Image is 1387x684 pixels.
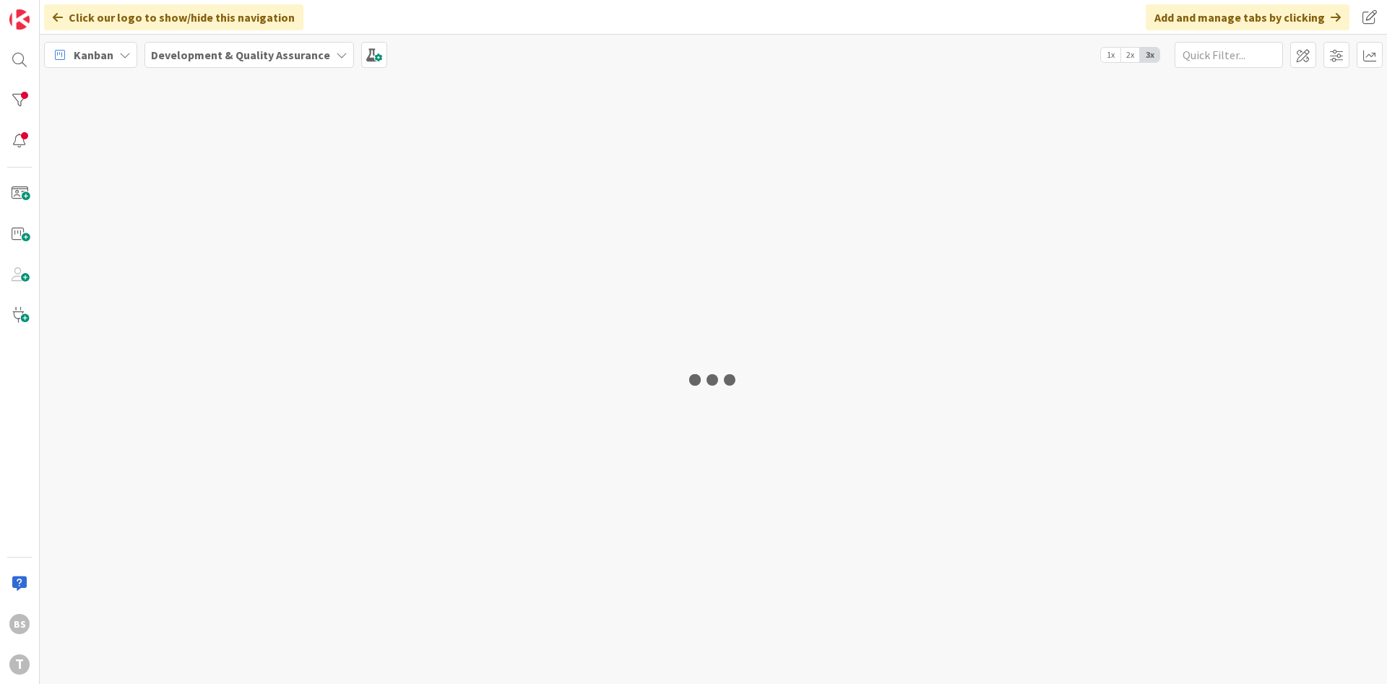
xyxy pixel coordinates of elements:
div: T [9,654,30,675]
img: Visit kanbanzone.com [9,9,30,30]
div: Add and manage tabs by clicking [1146,4,1349,30]
span: 2x [1120,48,1140,62]
b: Development & Quality Assurance [151,48,330,62]
div: Click our logo to show/hide this navigation [44,4,303,30]
span: Kanban [74,46,113,64]
span: 3x [1140,48,1159,62]
span: 1x [1101,48,1120,62]
input: Quick Filter... [1175,42,1283,68]
div: BS [9,614,30,634]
